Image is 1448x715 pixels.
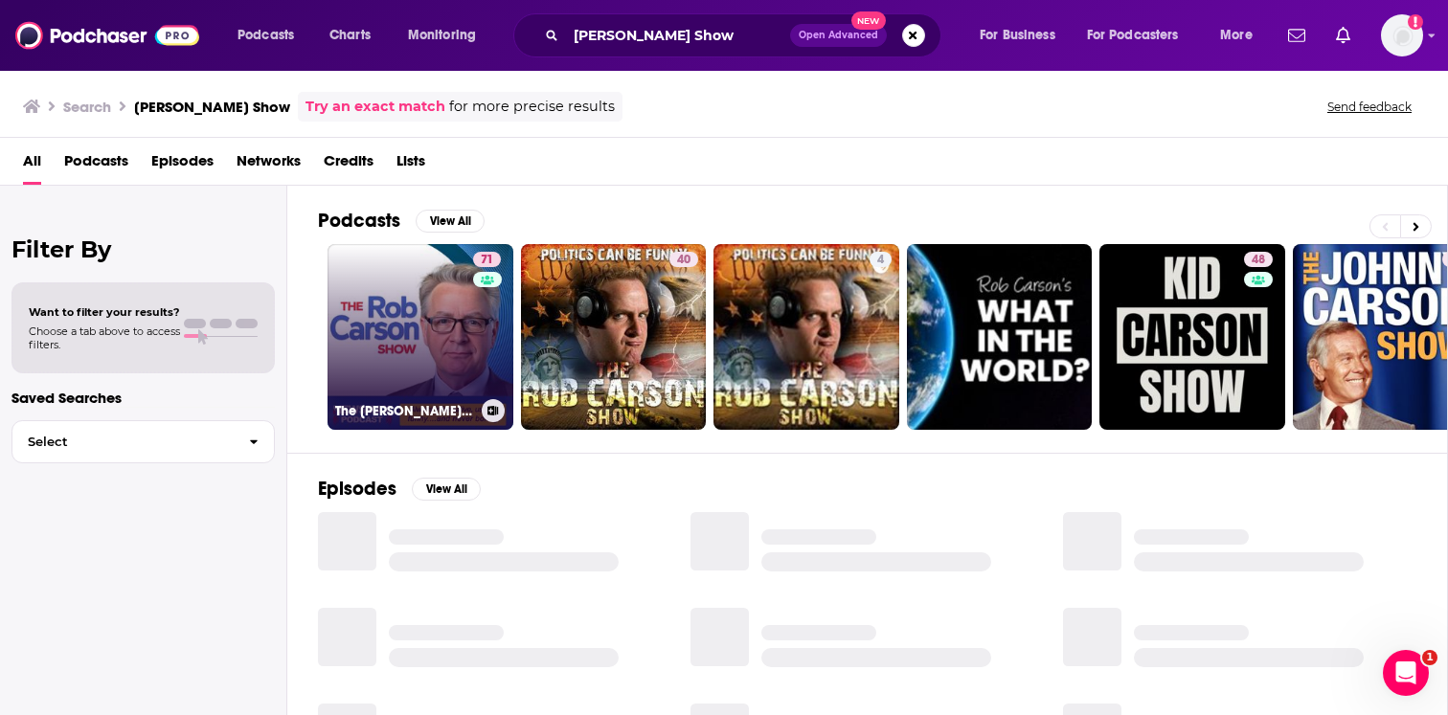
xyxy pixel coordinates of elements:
[412,478,481,501] button: View All
[416,210,485,233] button: View All
[224,20,319,51] button: open menu
[481,251,493,270] span: 71
[12,436,234,448] span: Select
[966,20,1079,51] button: open menu
[11,420,275,463] button: Select
[408,22,476,49] span: Monitoring
[63,98,111,116] h3: Search
[335,403,474,419] h3: The [PERSON_NAME] Show
[64,145,128,185] a: Podcasts
[473,252,501,267] a: 71
[1244,252,1273,267] a: 48
[305,96,445,118] a: Try an exact match
[1381,14,1423,56] img: User Profile
[1328,19,1358,52] a: Show notifications dropdown
[1220,22,1253,49] span: More
[566,20,790,51] input: Search podcasts, credits, & more...
[238,22,294,49] span: Podcasts
[851,11,886,30] span: New
[11,235,275,263] h2: Filter By
[1322,99,1417,115] button: Send feedback
[677,251,690,270] span: 40
[237,145,301,185] a: Networks
[669,252,698,267] a: 40
[1252,251,1265,270] span: 48
[449,96,615,118] span: for more precise results
[790,24,887,47] button: Open AdvancedNew
[318,477,396,501] h2: Episodes
[980,22,1055,49] span: For Business
[521,244,707,430] a: 40
[1075,20,1207,51] button: open menu
[396,145,425,185] a: Lists
[1087,22,1179,49] span: For Podcasters
[1280,19,1313,52] a: Show notifications dropdown
[134,98,290,116] h3: [PERSON_NAME] Show
[329,22,371,49] span: Charts
[1381,14,1423,56] span: Logged in as EllaRoseMurphy
[318,209,400,233] h2: Podcasts
[318,209,485,233] a: PodcastsView All
[151,145,214,185] a: Episodes
[799,31,878,40] span: Open Advanced
[1381,14,1423,56] button: Show profile menu
[870,252,892,267] a: 4
[328,244,513,430] a: 71The [PERSON_NAME] Show
[23,145,41,185] a: All
[1383,650,1429,696] iframe: Intercom live chat
[11,389,275,407] p: Saved Searches
[1207,20,1277,51] button: open menu
[1099,244,1285,430] a: 48
[713,244,899,430] a: 4
[15,17,199,54] img: Podchaser - Follow, Share and Rate Podcasts
[29,324,180,351] span: Choose a tab above to access filters.
[395,20,501,51] button: open menu
[318,477,481,501] a: EpisodesView All
[877,251,884,270] span: 4
[324,145,373,185] a: Credits
[1422,650,1437,665] span: 1
[29,305,180,319] span: Want to filter your results?
[1408,14,1423,30] svg: Email not verified
[532,13,960,57] div: Search podcasts, credits, & more...
[317,20,382,51] a: Charts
